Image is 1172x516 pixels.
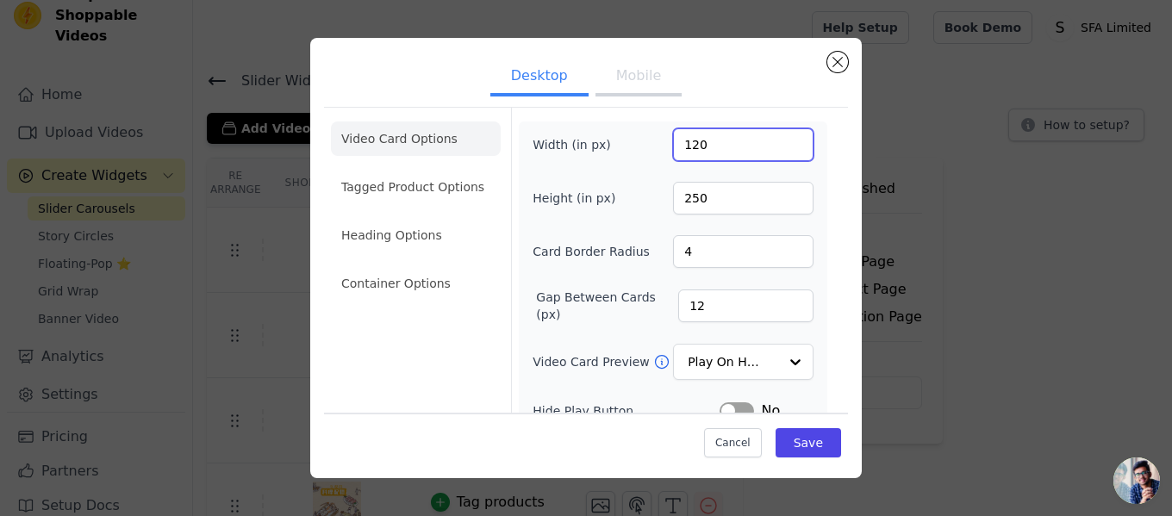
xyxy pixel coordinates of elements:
label: Card Border Radius [533,243,650,260]
button: Save [776,428,841,457]
label: Gap Between Cards (px) [536,289,678,323]
button: Desktop [490,59,589,96]
li: Video Card Options [331,121,501,156]
button: Cancel [704,428,762,457]
label: Width (in px) [533,136,627,153]
label: Video Card Preview [533,353,652,370]
label: Height (in px) [533,190,627,207]
li: Tagged Product Options [331,170,501,204]
button: Close modal [827,52,848,72]
li: Heading Options [331,218,501,252]
span: No [761,401,780,421]
li: Container Options [331,266,501,301]
label: Hide Play Button [533,402,720,420]
a: Open chat [1113,457,1160,504]
button: Mobile [595,59,682,96]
